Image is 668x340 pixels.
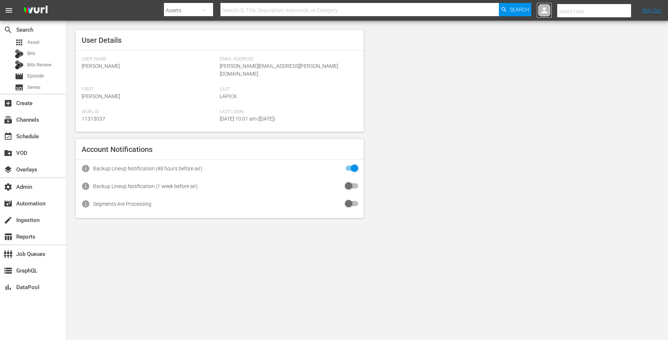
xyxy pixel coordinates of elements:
span: Lapick [220,93,237,99]
span: Admin [4,183,13,191]
span: info [81,182,90,191]
span: Bits [27,50,35,57]
span: DataPool [4,283,13,292]
img: ans4CAIJ8jUAAAAAAAAAAAAAAAAAAAAAAAAgQb4GAAAAAAAAAAAAAAAAAAAAAAAAJMjXAAAAAAAAAAAAAAAAAAAAAAAAgAT5G... [18,2,53,19]
span: [PERSON_NAME] [82,93,120,99]
div: Segments Are Processing [93,201,151,207]
span: Asset [15,38,24,47]
span: [DATE] 10:01 am ([DATE]) [220,116,275,122]
div: Backup Lineup Notification (48 hours before air) [93,166,202,171]
span: Series [27,84,41,91]
span: Ingestion [4,216,13,225]
span: Search [510,3,529,16]
a: Sign Out [642,7,661,13]
span: Last [220,87,354,93]
div: Backup Lineup Notification (1 week before air) [93,183,198,189]
span: Email Address: [220,56,354,62]
span: Account Notifications [82,145,153,154]
span: Series [15,83,24,92]
span: Channels [4,115,13,124]
span: [PERSON_NAME] [82,63,120,69]
div: Bits [15,49,24,58]
span: Reports [4,232,13,241]
span: Automation [4,199,13,208]
span: info [81,200,90,208]
span: menu [4,6,13,15]
div: Bits Review [15,60,24,69]
span: User Details [82,36,121,45]
span: Wurl Id [82,109,216,115]
span: 11313037 [82,116,105,122]
span: Job Queues [4,250,13,259]
span: Asset [27,39,40,46]
span: GraphQL [4,266,13,275]
span: Bits Review [27,61,52,69]
span: Last Login [220,109,354,115]
span: User Name: [82,56,216,62]
button: Search [499,3,531,16]
span: First [82,87,216,93]
span: Create [4,99,13,108]
span: Overlays [4,165,13,174]
span: Schedule [4,132,13,141]
span: Search [4,25,13,34]
span: VOD [4,149,13,157]
span: info [81,164,90,173]
span: Episode [15,72,24,81]
span: [PERSON_NAME][EMAIL_ADDRESS][PERSON_NAME][DOMAIN_NAME] [220,63,338,77]
span: Episode [27,72,44,80]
